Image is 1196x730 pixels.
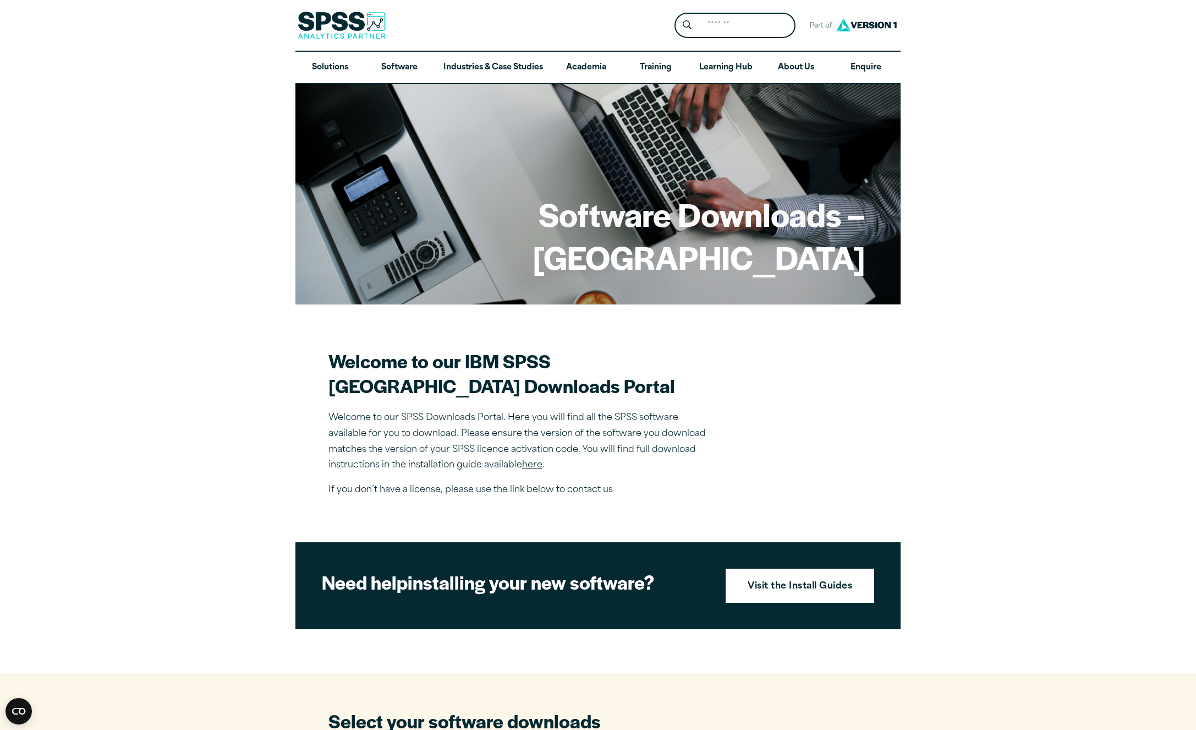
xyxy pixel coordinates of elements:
img: Version1 Logo [833,15,899,35]
a: Visit the Install Guides [726,569,874,603]
a: About Us [761,52,831,84]
a: here [522,461,542,470]
a: Solutions [295,52,365,84]
h1: Software Downloads – [GEOGRAPHIC_DATA] [331,193,865,278]
svg: Search magnifying glass icon [683,20,692,30]
p: Welcome to our SPSS Downloads Portal. Here you will find all the SPSS software available for you ... [328,410,714,473]
button: Search magnifying glass icon [677,15,698,36]
strong: Need help [322,569,408,595]
a: Software [365,52,434,84]
nav: Desktop version of site main menu [295,52,901,84]
p: If you don’t have a license, please use the link below to contact us [328,482,714,498]
img: SPSS Analytics Partner [298,12,386,39]
a: Academia [552,52,621,84]
form: Site Header Search Form [674,13,795,39]
span: Part of [804,18,833,34]
strong: Visit the Install Guides [748,580,852,594]
a: Learning Hub [690,52,761,84]
h2: Welcome to our IBM SPSS [GEOGRAPHIC_DATA] Downloads Portal [328,348,714,398]
a: Training [621,52,690,84]
h2: installing your new software? [322,570,707,595]
button: Open CMP widget [6,698,32,724]
a: Enquire [831,52,901,84]
a: Industries & Case Studies [435,52,552,84]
